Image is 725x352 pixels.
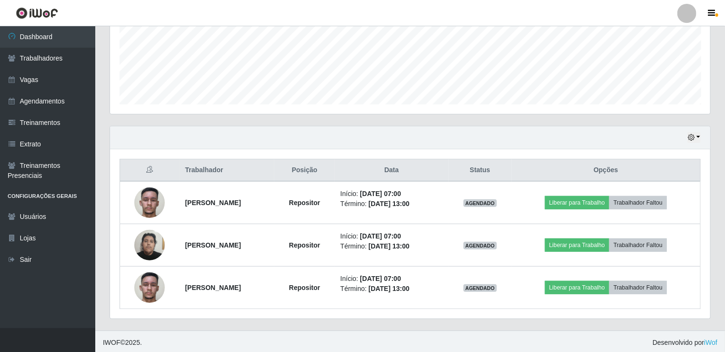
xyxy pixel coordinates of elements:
img: CoreUI Logo [16,7,58,19]
th: Status [449,159,512,182]
li: Início: [341,274,443,284]
button: Liberar para Trabalho [545,196,609,209]
li: Término: [341,284,443,294]
th: Trabalhador [180,159,275,182]
span: AGENDADO [463,284,497,292]
button: Trabalhador Faltou [609,196,667,209]
strong: Repositor [289,284,320,291]
li: Início: [341,189,443,199]
img: 1726751740044.jpeg [134,260,165,315]
strong: Repositor [289,241,320,249]
li: Início: [341,231,443,241]
time: [DATE] 13:00 [369,242,410,250]
span: AGENDADO [463,199,497,207]
strong: [PERSON_NAME] [185,241,241,249]
span: AGENDADO [463,242,497,249]
strong: Repositor [289,199,320,207]
th: Posição [274,159,334,182]
img: 1726751740044.jpeg [134,176,165,230]
span: IWOF [103,339,121,346]
time: [DATE] 13:00 [369,200,410,207]
li: Término: [341,199,443,209]
strong: [PERSON_NAME] [185,284,241,291]
button: Liberar para Trabalho [545,238,609,252]
strong: [PERSON_NAME] [185,199,241,207]
button: Liberar para Trabalho [545,281,609,294]
img: 1735996269854.jpeg [134,225,165,265]
span: Desenvolvido por [653,338,717,348]
span: © 2025 . [103,338,142,348]
time: [DATE] 07:00 [360,190,401,197]
button: Trabalhador Faltou [609,281,667,294]
time: [DATE] 07:00 [360,232,401,240]
th: Opções [512,159,701,182]
th: Data [335,159,449,182]
li: Término: [341,241,443,251]
time: [DATE] 07:00 [360,275,401,282]
time: [DATE] 13:00 [369,285,410,292]
a: iWof [704,339,717,346]
button: Trabalhador Faltou [609,238,667,252]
